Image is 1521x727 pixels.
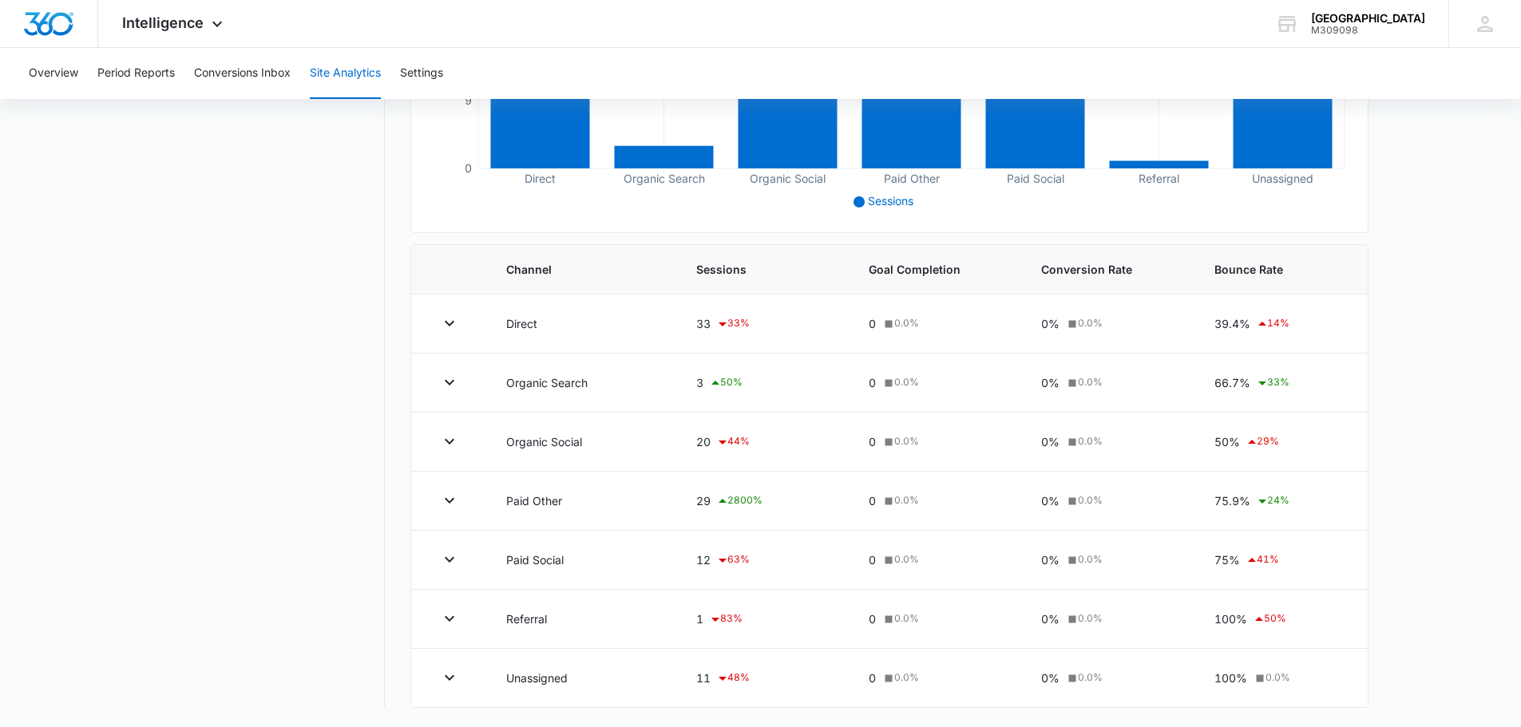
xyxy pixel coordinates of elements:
div: account id [1311,25,1425,36]
div: 0% [1041,551,1175,568]
div: 0.0 % [881,670,919,685]
button: Toggle Row Expanded [437,310,462,336]
div: 50% [1214,433,1342,452]
div: 29 % [1246,433,1279,452]
div: 29 [696,492,830,511]
span: Conversion Rate [1041,261,1175,278]
div: 75% [1214,551,1342,570]
tspan: 9 [465,93,472,107]
div: 33 % [1256,373,1289,393]
button: Toggle Row Expanded [437,369,462,395]
div: 44 % [716,433,750,452]
div: 66.7% [1214,373,1342,393]
div: 0% [1041,374,1175,391]
tspan: Organic Search [624,172,705,186]
span: Channel [506,261,658,278]
div: 0.0 % [881,493,919,508]
span: Bounce Rate [1214,261,1342,278]
div: 0% [1041,492,1175,509]
button: Site Analytics [310,48,381,99]
div: 63 % [716,551,750,570]
div: 0.0 % [881,375,919,389]
button: Overview [29,48,78,99]
div: 1 [696,610,830,629]
div: 33 % [716,314,750,334]
div: 41 % [1246,551,1279,570]
div: 20 [696,433,830,452]
div: 0 [869,492,1003,509]
div: 0.0 % [881,316,919,330]
div: 0 [869,315,1003,332]
div: account name [1311,12,1425,25]
div: 0 [869,374,1003,391]
div: 12 [696,551,830,570]
div: 24 % [1256,492,1289,511]
tspan: Referral [1139,172,1179,185]
div: 0.0 % [1065,375,1103,389]
button: Period Reports [97,48,175,99]
div: 0.0 % [1065,670,1103,685]
td: Paid Other [487,472,677,531]
div: 0.0 % [1065,434,1103,448]
button: Toggle Row Expanded [437,429,462,454]
span: Goal Completion [869,261,1003,278]
span: Intelligence [122,14,204,31]
div: 0.0 % [881,552,919,567]
td: Direct [487,294,677,354]
tspan: Unassigned [1252,172,1313,186]
td: Unassigned [487,649,677,708]
div: 83 % [709,610,743,629]
div: 11 [696,669,830,688]
button: Settings [400,48,443,99]
div: 100% [1214,670,1342,686]
div: 50 % [709,373,743,393]
tspan: 0 [465,161,472,175]
td: Organic Search [487,354,677,413]
div: 0% [1041,670,1175,686]
div: 14 % [1256,314,1289,334]
div: 0.0 % [1065,316,1103,330]
div: 0.0 % [881,434,919,448]
div: 39.4% [1214,314,1342,334]
div: 0% [1041,433,1175,450]
div: 75.9% [1214,492,1342,511]
div: 0 [869,433,1003,450]
td: Organic Social [487,413,677,472]
td: Referral [487,590,677,649]
div: 0 [869,610,1003,627]
div: 48 % [716,669,750,688]
div: 0 [869,551,1003,568]
div: 0 [869,670,1003,686]
div: 0% [1041,315,1175,332]
div: 0% [1041,610,1175,627]
span: Sessions [868,194,913,207]
div: 3 [696,373,830,393]
button: Conversions Inbox [194,48,291,99]
tspan: Direct [525,172,556,185]
tspan: Paid Other [884,172,940,185]
div: 0.0 % [881,611,919,626]
button: Toggle Row Expanded [437,665,462,690]
div: 0.0 % [1253,670,1290,685]
button: Toggle Row Expanded [437,547,462,572]
tspan: Organic Social [750,172,826,186]
button: Toggle Row Expanded [437,488,462,513]
span: Sessions [696,261,830,278]
div: 0.0 % [1065,552,1103,567]
div: 0.0 % [1065,493,1103,508]
div: 100% [1214,610,1342,629]
div: 33 [696,314,830,334]
tspan: Paid Social [1007,172,1064,185]
button: Toggle Row Expanded [437,606,462,631]
div: 50 % [1253,610,1286,629]
td: Paid Social [487,531,677,590]
div: 0.0 % [1065,611,1103,626]
div: 2800 % [716,492,762,511]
